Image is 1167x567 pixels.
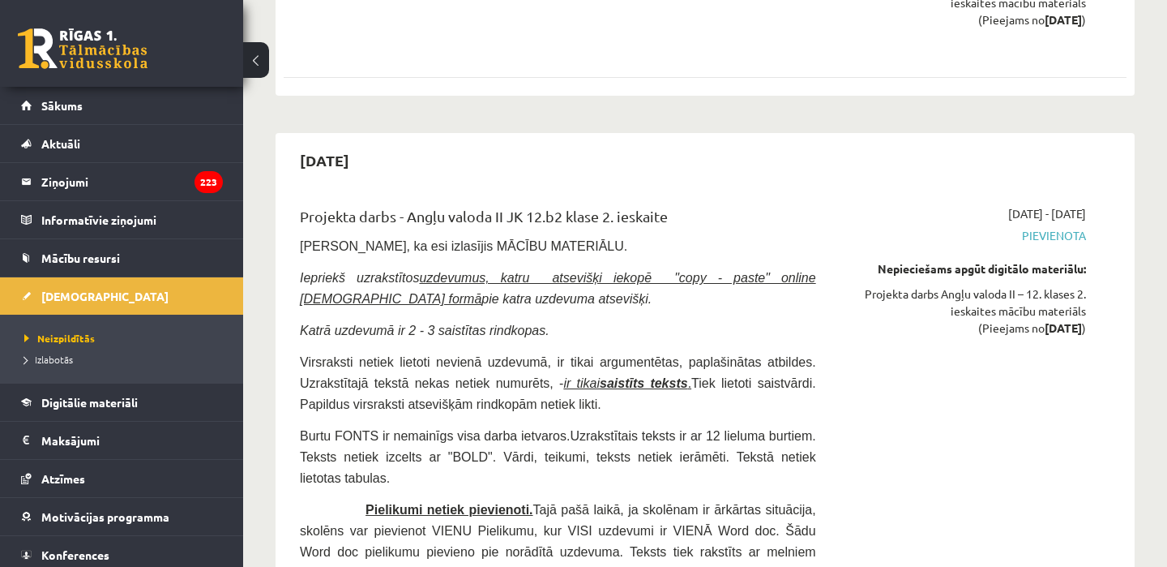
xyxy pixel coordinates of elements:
a: Motivācijas programma [21,498,223,535]
u: Pielikumi netiek pievienoti. [365,503,532,517]
span: [DEMOGRAPHIC_DATA] [41,289,169,303]
span: Neizpildītās [24,332,95,345]
u: . [688,376,691,390]
b: saistīts teksts [600,376,688,390]
span: Iepriekš uzrakstītos pie katra uzdevuma atsevišķi. [300,271,816,306]
legend: Informatīvie ziņojumi [41,201,223,238]
span: Virsraksti netiek lietoti nevienā uzdevumā, ir tikai argumentētas, paplašinātas atbildes. Uzrakst... [300,355,816,411]
a: Izlabotās [24,352,227,367]
a: Aktuāli [21,125,223,162]
span: Motivācijas programma [41,509,169,524]
u: ir tikai [563,376,687,390]
a: Informatīvie ziņojumi [21,201,223,238]
a: Neizpildītās [24,331,227,346]
legend: Maksājumi [41,422,223,459]
legend: Ziņojumi [41,163,223,200]
a: Digitālie materiāli [21,384,223,421]
span: Uzrakstītais teksts ir ar 12 lieluma burtiem. Teksts netiek izcelts ar "BOLD". Vārdi, teikumi, te... [300,429,816,485]
span: [PERSON_NAME], ka esi izlasījis MĀCĪBU MATERIĀLU. [300,239,627,253]
span: Pievienota [840,227,1086,244]
div: Projekta darbs - Angļu valoda II JK 12.b2 klase 2. ieskaite [300,205,816,235]
a: Rīgas 1. Tālmācības vidusskola [18,28,147,69]
span: Sākums [41,98,83,113]
span: Konferences [41,548,109,562]
u: uzdevumus, katru atsevišķi iekopē "copy - paste" online [DEMOGRAPHIC_DATA] formā [300,271,816,306]
strong: [DATE] [1045,12,1082,27]
span: [DATE] - [DATE] [1008,205,1086,222]
span: Izlabotās [24,353,73,366]
h2: [DATE] [284,141,365,179]
span: Katrā uzdevumā ir 2 - 3 saistītas rindkopas. [300,324,549,337]
span: Mācību resursi [41,251,120,265]
span: Digitālie materiāli [41,395,138,410]
a: [DEMOGRAPHIC_DATA] [21,277,223,315]
i: 223 [194,171,223,193]
a: Sākums [21,87,223,124]
span: Atzīmes [41,471,85,486]
div: Nepieciešams apgūt digitālo materiālu: [840,260,1086,277]
a: Mācību resursi [21,239,223,277]
a: Maksājumi [21,422,223,459]
span: Burtu FONTS ir nemainīgs visa darba ietvaros. [300,429,570,443]
span: Aktuāli [41,136,80,151]
a: Atzīmes [21,460,223,497]
strong: [DATE] [1045,320,1082,335]
div: Projekta darbs Angļu valoda II – 12. klases 2. ieskaites mācību materiāls (Pieejams no ) [840,286,1086,337]
a: Ziņojumi223 [21,163,223,200]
